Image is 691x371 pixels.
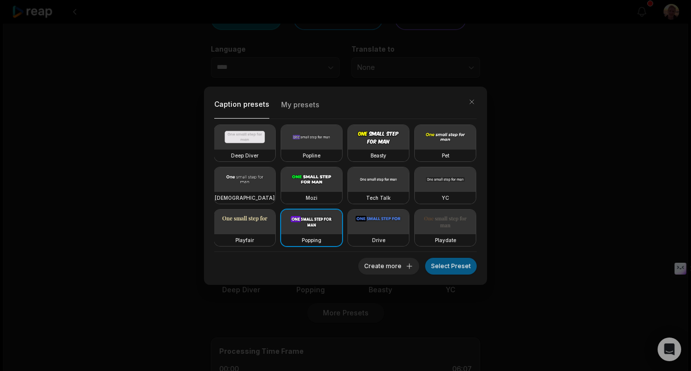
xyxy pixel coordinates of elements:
[358,260,419,270] a: Create more
[372,236,385,244] h3: Drive
[214,97,269,119] button: Caption presets
[231,152,259,159] h3: Deep Diver
[435,236,456,244] h3: Playdate
[358,258,419,275] button: Create more
[235,236,254,244] h3: Playfair
[658,338,681,361] div: Open Intercom Messenger
[425,258,477,275] button: Select Preset
[366,194,391,202] h3: Tech Talk
[303,152,320,159] h3: Popline
[281,97,319,118] button: My presets
[442,194,449,202] h3: YC
[442,152,449,159] h3: Pet
[306,194,317,202] h3: Mozi
[371,152,386,159] h3: Beasty
[302,236,321,244] h3: Popping
[215,194,275,202] h3: [DEMOGRAPHIC_DATA]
